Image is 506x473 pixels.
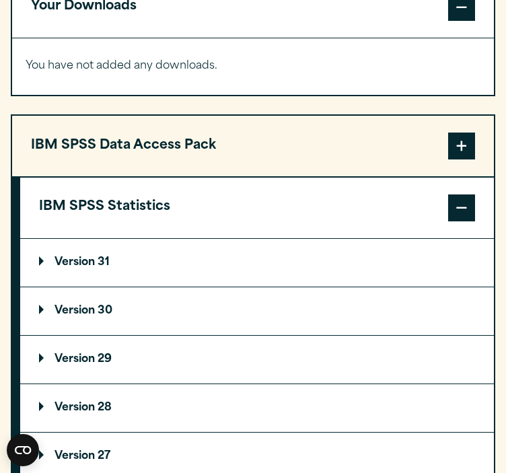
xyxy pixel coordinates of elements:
[39,402,112,413] p: Version 28
[12,38,494,95] div: Your Downloads
[26,57,480,76] p: You have not added any downloads.
[20,239,494,287] summary: Version 31
[20,178,494,238] button: IBM SPSS Statistics
[39,354,112,365] p: Version 29
[39,305,112,316] p: Version 30
[20,336,494,384] summary: Version 29
[39,257,110,268] p: Version 31
[20,287,494,335] summary: Version 30
[20,384,494,432] summary: Version 28
[12,116,494,176] button: IBM SPSS Data Access Pack
[7,434,39,466] button: Open CMP widget
[39,451,110,462] p: Version 27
